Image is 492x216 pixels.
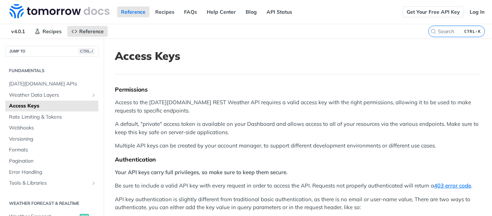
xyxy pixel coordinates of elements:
[67,26,108,37] a: Reference
[5,101,98,111] a: Access Keys
[9,102,97,110] span: Access Keys
[9,4,109,18] img: Tomorrow.io Weather API Docs
[115,120,481,136] p: A default, "private" access token is available on your Dashboard and allows access to all of your...
[5,156,98,167] a: Pagination
[43,28,62,35] span: Recipes
[5,145,98,155] a: Formats
[9,114,97,121] span: Rate Limiting & Tokens
[115,169,288,176] strong: Your API keys carry full privileges, so make sure to keep them secure.
[263,6,296,17] a: API Status
[31,26,66,37] a: Recipes
[9,124,97,132] span: Webhooks
[117,6,149,17] a: Reference
[9,180,89,187] span: Tools & Libraries
[9,136,97,143] span: Versioning
[115,98,481,115] p: Access to the [DATE][DOMAIN_NAME] REST Weather API requires a valid access key with the right per...
[5,134,98,145] a: Versioning
[5,200,98,207] h2: Weather Forecast & realtime
[115,195,481,212] p: API key authentication is slightly different from traditional basic authentication, as there is n...
[115,49,481,62] h1: Access Keys
[9,80,97,88] span: [DATE][DOMAIN_NAME] APIs
[7,26,29,37] span: v4.0.1
[5,67,98,74] h2: Fundamentals
[466,6,488,17] a: Log In
[434,182,471,189] a: 403 error code
[5,123,98,133] a: Webhooks
[115,182,481,190] p: Be sure to include a valid API key with every request in order to access the API. Requests not pr...
[9,92,89,99] span: Weather Data Layers
[5,79,98,89] a: [DATE][DOMAIN_NAME] APIs
[79,48,94,54] span: CTRL-/
[5,167,98,178] a: Error Handling
[5,178,98,189] a: Tools & LibrariesShow subpages for Tools & Libraries
[180,6,201,17] a: FAQs
[115,86,481,93] div: Permissions
[430,28,436,34] svg: Search
[242,6,261,17] a: Blog
[403,6,464,17] a: Get Your Free API Key
[5,46,98,57] button: JUMP TOCTRL-/
[151,6,178,17] a: Recipes
[91,92,97,98] button: Show subpages for Weather Data Layers
[9,146,97,154] span: Formats
[462,28,483,35] kbd: CTRL-K
[115,156,481,163] div: Authentication
[5,112,98,123] a: Rate Limiting & Tokens
[79,28,104,35] span: Reference
[203,6,240,17] a: Help Center
[9,169,97,176] span: Error Handling
[91,180,97,186] button: Show subpages for Tools & Libraries
[9,158,97,165] span: Pagination
[115,142,481,150] p: Multiple API keys can be created by your account manager, to support different development enviro...
[5,90,98,101] a: Weather Data LayersShow subpages for Weather Data Layers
